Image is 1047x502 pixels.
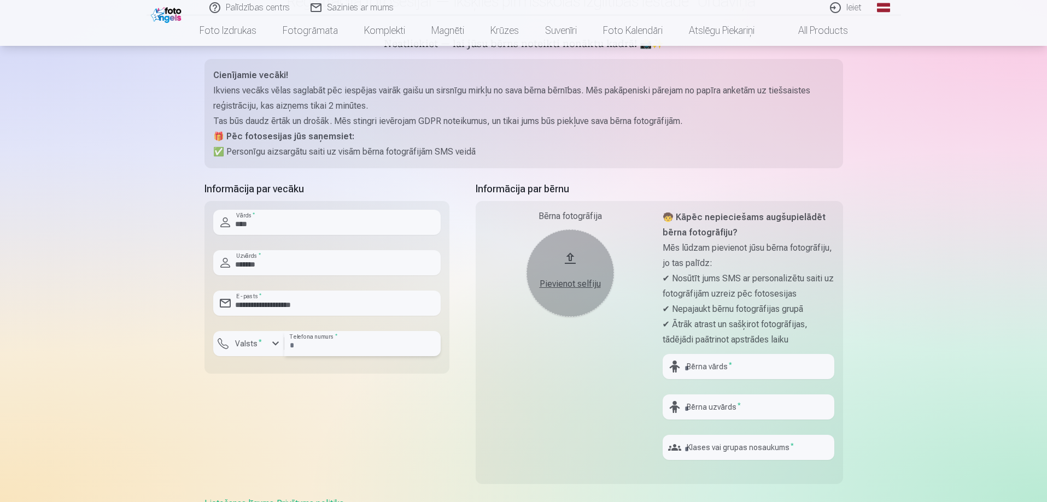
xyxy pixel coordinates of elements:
[213,144,834,160] p: ✅ Personīgu aizsargātu saiti uz visām bērna fotogrāfijām SMS veidā
[418,15,477,46] a: Magnēti
[270,15,351,46] a: Fotogrāmata
[768,15,861,46] a: All products
[351,15,418,46] a: Komplekti
[663,240,834,271] p: Mēs lūdzam pievienot jūsu bērna fotogrāfiju, jo tas palīdz:
[484,210,656,223] div: Bērna fotogrāfija
[663,271,834,302] p: ✔ Nosūtīt jums SMS ar personalizētu saiti uz fotogrāfijām uzreiz pēc fotosesijas
[476,181,843,197] h5: Informācija par bērnu
[213,131,354,141] strong: 🎁 Pēc fotosesijas jūs saņemsiet:
[527,229,614,317] button: Pievienot selfiju
[213,83,834,114] p: Ikviens vecāks vēlas saglabāt pēc iespējas vairāk gaišu un sirsnīgu mirkļu no sava bērna bērnības...
[151,4,184,23] img: /fa1
[477,15,532,46] a: Krūzes
[532,15,590,46] a: Suvenīri
[590,15,676,46] a: Foto kalendāri
[213,114,834,129] p: Tas būs daudz ērtāk un drošāk. Mēs stingri ievērojam GDPR noteikumus, un tikai jums būs piekļuve ...
[663,302,834,317] p: ✔ Nepajaukt bērnu fotogrāfijas grupā
[186,15,270,46] a: Foto izdrukas
[204,181,449,197] h5: Informācija par vecāku
[663,212,826,238] strong: 🧒 Kāpēc nepieciešams augšupielādēt bērna fotogrāfiju?
[213,70,288,80] strong: Cienījamie vecāki!
[537,277,603,291] div: Pievienot selfiju
[676,15,768,46] a: Atslēgu piekariņi
[231,338,266,349] label: Valsts
[213,331,284,356] button: Valsts*
[663,317,834,347] p: ✔ Ātrāk atrast un sašķirot fotogrāfijas, tādējādi paātrinot apstrādes laiku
